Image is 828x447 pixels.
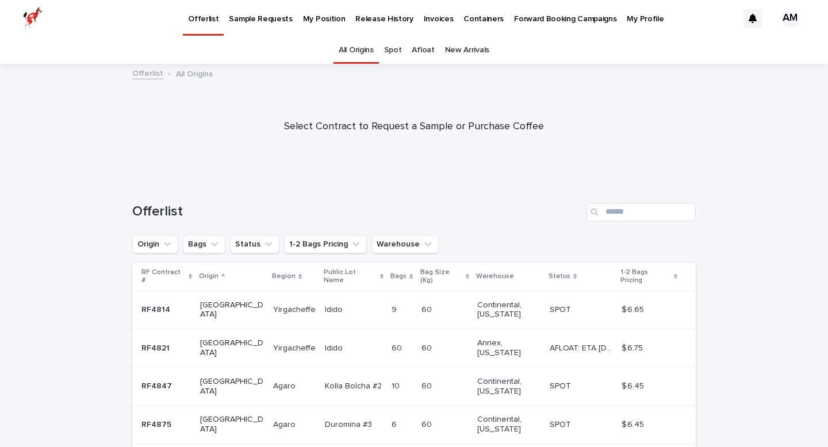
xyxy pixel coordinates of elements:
[421,418,434,430] p: 60
[176,67,213,79] p: All Origins
[325,303,345,315] p: Idido
[324,266,377,287] p: Public Lot Name
[273,303,318,315] p: Yirgacheffe
[421,303,434,315] p: 60
[390,270,407,283] p: Bags
[622,418,646,430] p: $ 6.45
[141,418,174,430] p: RF4875
[273,379,298,391] p: Agaro
[132,291,696,329] tr: RF4814RF4814 [GEOGRAPHIC_DATA]YirgacheffeYirgacheffe IdidoIdido 99 6060 Continental, [US_STATE] S...
[23,7,43,30] img: zttTXibQQrCfv9chImQE
[183,235,225,253] button: Bags
[392,303,399,315] p: 9
[392,418,399,430] p: 6
[199,270,218,283] p: Origin
[392,379,402,391] p: 10
[141,303,172,315] p: RF4814
[412,37,434,64] a: Afloat
[273,341,318,353] p: Yirgacheffe
[141,266,186,287] p: RF Contract #
[550,341,615,353] p: AFLOAT: ETA 09-27-2025
[620,266,670,287] p: 1-2 Bags Pricing
[781,9,799,28] div: AM
[325,379,384,391] p: Kolla Bolcha #2
[622,341,645,353] p: $ 6.75
[200,377,264,396] p: [GEOGRAPHIC_DATA]
[384,37,402,64] a: Spot
[622,379,646,391] p: $ 6.45
[200,415,264,434] p: [GEOGRAPHIC_DATA]
[141,341,172,353] p: RF4821
[273,418,298,430] p: Agaro
[476,270,514,283] p: Warehouse
[421,379,434,391] p: 60
[550,379,573,391] p: SPOT
[392,341,404,353] p: 60
[371,235,439,253] button: Warehouse
[550,303,573,315] p: SPOT
[284,235,367,253] button: 1-2 Bags Pricing
[132,329,696,368] tr: RF4821RF4821 [GEOGRAPHIC_DATA]YirgacheffeYirgacheffe IdidoIdido 6060 6060 Annex, [US_STATE] AFLOA...
[272,270,296,283] p: Region
[184,121,644,133] p: Select Contract to Request a Sample or Purchase Coffee
[325,418,374,430] p: Duromina #3
[549,270,570,283] p: Status
[420,266,463,287] p: Bag Size (Kg)
[200,300,264,320] p: [GEOGRAPHIC_DATA]
[325,341,345,353] p: Idido
[622,303,646,315] p: $ 6.65
[132,235,178,253] button: Origin
[141,379,174,391] p: RF4847
[421,341,434,353] p: 60
[132,367,696,406] tr: RF4847RF4847 [GEOGRAPHIC_DATA]AgaroAgaro Kolla Bolcha #2Kolla Bolcha #2 1010 6060 Continental, [U...
[230,235,279,253] button: Status
[586,203,696,221] input: Search
[445,37,489,64] a: New Arrivals
[550,418,573,430] p: SPOT
[339,37,374,64] a: All Origins
[132,66,163,79] a: Offerlist
[132,203,582,220] h1: Offerlist
[132,406,696,444] tr: RF4875RF4875 [GEOGRAPHIC_DATA]AgaroAgaro Duromina #3Duromina #3 66 6060 Continental, [US_STATE] S...
[200,338,264,358] p: [GEOGRAPHIC_DATA]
